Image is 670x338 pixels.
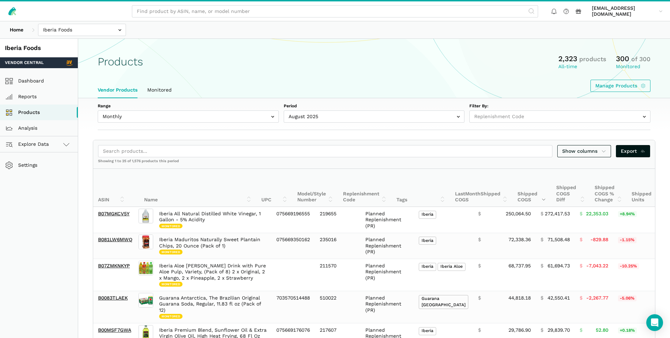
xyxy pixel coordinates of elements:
[360,233,414,259] td: Planned Replenishment (PR)
[271,207,315,233] td: 075669196555
[465,191,481,196] span: Month
[419,263,436,271] span: Iberia
[478,237,481,243] span: $
[541,295,543,301] span: $
[545,211,570,217] span: 272,417.53
[392,169,450,207] th: Tags: activate to sort column ascending
[7,140,49,149] span: Explore Data
[548,237,570,243] span: 71,508.48
[618,237,636,243] span: -1.15%
[139,293,153,308] img: Guarana Antarctica, The Brazilian Original Guarana Soda, Regular, 11.83 fl oz (Pack of 12)
[271,233,315,259] td: 075669350162
[589,4,665,19] a: [EMAIL_ADDRESS][DOMAIN_NAME]
[580,237,582,243] span: $
[154,207,271,233] td: Iberia All Natural Distilled White Vinegar, 1 Gallon - 5% Acidity
[469,110,650,123] input: Replenishment Code
[541,327,543,333] span: $
[548,295,570,301] span: 42,550.41
[154,233,271,259] td: Iberia Maduritos Naturally Sweet Plantain Chips, 20 Ounce (Pack of 1)
[590,169,627,207] th: Shipped COGS % Change: activate to sort column ascending
[292,169,338,207] th: Model/Style Number: activate to sort column ascending
[98,145,552,157] input: Search products...
[419,327,436,335] span: Iberia
[98,103,279,109] label: Range
[590,80,651,92] a: Manage Products
[506,211,531,217] span: 250,064.50
[142,82,177,98] a: Monitored
[586,211,608,217] span: 22,353.03
[315,207,360,233] td: 219655
[508,263,531,269] span: 68,737.95
[419,237,436,245] span: Iberia
[621,148,646,155] span: Export
[551,169,590,207] th: Shipped COGS Diff: activate to sort column ascending
[618,295,636,302] span: -5.06%
[98,211,129,216] a: B07MGKCV5Y
[139,235,153,249] img: Iberia Maduritos Naturally Sweet Plantain Chips, 20 Ounce (Pack of 1)
[558,64,606,70] div: All-time
[616,54,629,63] span: 300
[590,237,608,243] span: -829.88
[139,209,153,223] img: Iberia All Natural Distilled White Vinegar, 1 Gallon - 5% Acidity
[618,328,637,334] span: +0.18%
[508,237,531,243] span: 72,338.36
[159,282,183,287] span: Monitored
[618,211,637,217] span: +8.94%
[360,207,414,233] td: Planned Replenishment (PR)
[586,295,608,301] span: -2,267.77
[438,263,466,271] span: Iberia Aloe
[5,60,44,66] span: Vendor Central
[541,263,543,269] span: $
[579,56,606,63] span: products
[580,211,582,217] span: $
[478,263,481,269] span: $
[548,263,570,269] span: 61,694.73
[360,259,414,291] td: Planned Replenishment (PR)
[93,82,142,98] a: Vendor Products
[580,263,582,269] span: $
[478,295,481,301] span: $
[562,148,606,155] span: Show columns
[5,24,28,36] a: Home
[586,263,608,269] span: -7,043.22
[98,237,132,242] a: B081LW6MWQ
[478,327,481,333] span: $
[154,259,271,291] td: Iberia Aloe [PERSON_NAME] Drink with Pure Aloe Pulp, Variety, (Pack of 8) 2 x Original, 2 x Mango...
[5,44,73,52] div: Iberia Foods
[360,291,414,323] td: Planned Replenishment (PR)
[284,110,465,123] input: August 2025
[631,56,650,63] span: of 300
[541,211,543,217] span: $
[154,291,271,323] td: Guarana Antarctica, The Brazilian Original Guarana Soda, Regular, 11.83 fl oz (Pack of 12)
[508,295,531,301] span: 44,818.18
[315,259,360,291] td: 211570
[592,5,656,17] span: [EMAIL_ADDRESS][DOMAIN_NAME]
[580,327,582,333] span: $
[616,64,650,70] div: Monitored
[478,211,481,217] span: $
[315,233,360,259] td: 235016
[541,237,543,243] span: $
[315,291,360,323] td: 510022
[159,224,183,229] span: Monitored
[618,263,639,269] span: -10.25%
[580,295,582,301] span: $
[98,56,143,68] h1: Products
[419,211,436,219] span: Iberia
[98,110,279,123] input: Monthly
[271,291,315,323] td: 703570514488
[98,327,131,333] a: B00MSF7GWA
[139,169,256,207] th: Name: activate to sort column ascending
[469,103,650,109] label: Filter By:
[419,295,468,309] span: Guarana [GEOGRAPHIC_DATA]
[508,327,531,333] span: 29,786.90
[646,314,663,331] div: Open Intercom Messenger
[284,103,465,109] label: Period
[93,169,129,207] th: ASIN: activate to sort column ascending
[558,54,577,63] span: 2,323
[256,169,292,207] th: UPC: activate to sort column ascending
[159,250,183,254] span: Monitored
[93,159,655,168] div: Showing 1 to 25 of 1,576 products this period
[513,169,551,207] th: Shipped COGS: activate to sort column ascending
[616,145,650,157] a: Export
